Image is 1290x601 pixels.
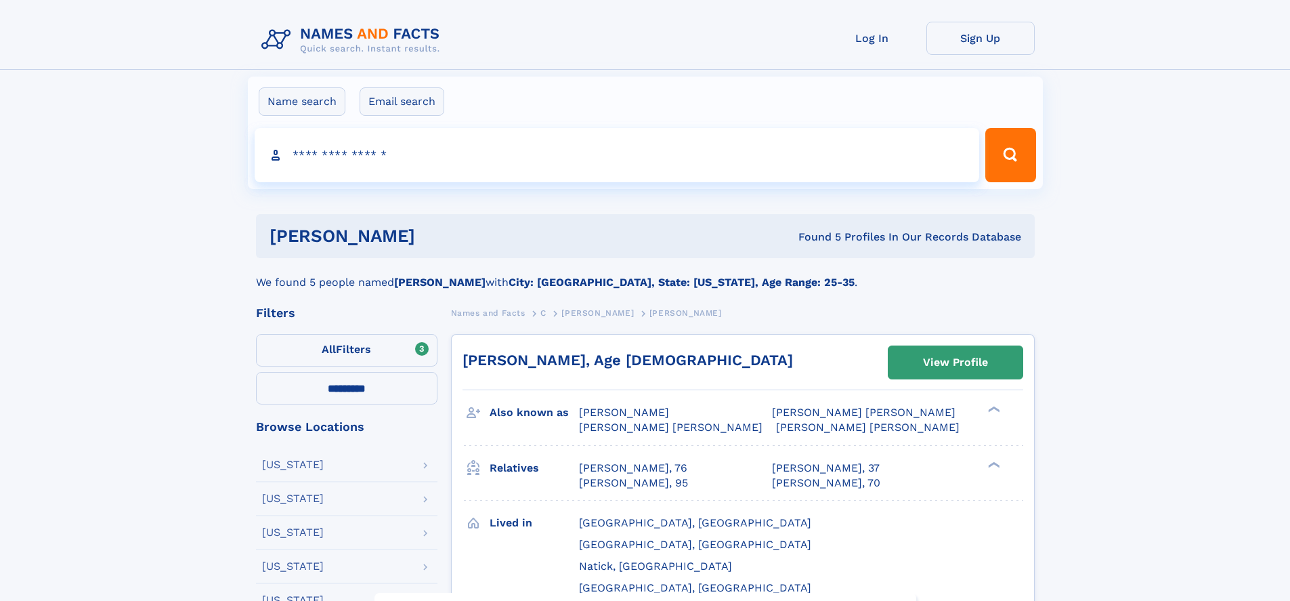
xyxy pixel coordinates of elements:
[360,87,444,116] label: Email search
[490,401,579,424] h3: Also known as
[579,476,688,491] a: [PERSON_NAME], 95
[262,561,324,572] div: [US_STATE]
[256,258,1035,291] div: We found 5 people named with .
[540,304,546,321] a: C
[772,461,880,476] a: [PERSON_NAME], 37
[451,304,525,321] a: Names and Facts
[649,308,722,318] span: [PERSON_NAME]
[322,343,336,356] span: All
[509,276,855,289] b: City: [GEOGRAPHIC_DATA], State: [US_STATE], Age Range: 25-35
[926,22,1035,55] a: Sign Up
[540,308,546,318] span: C
[579,461,687,476] a: [PERSON_NAME], 76
[463,352,793,369] a: [PERSON_NAME], Age [DEMOGRAPHIC_DATA]
[259,87,345,116] label: Name search
[985,405,1001,414] div: ❯
[579,406,669,419] span: [PERSON_NAME]
[772,406,955,419] span: [PERSON_NAME] [PERSON_NAME]
[579,538,811,551] span: [GEOGRAPHIC_DATA], [GEOGRAPHIC_DATA]
[579,560,732,573] span: Natick, [GEOGRAPHIC_DATA]
[818,22,926,55] a: Log In
[490,512,579,535] h3: Lived in
[579,516,811,529] span: [GEOGRAPHIC_DATA], [GEOGRAPHIC_DATA]
[561,304,634,321] a: [PERSON_NAME]
[270,228,607,245] h1: [PERSON_NAME]
[772,476,880,491] a: [PERSON_NAME], 70
[985,460,1001,469] div: ❯
[256,22,451,58] img: Logo Names and Facts
[985,128,1035,182] button: Search Button
[579,581,811,594] span: [GEOGRAPHIC_DATA], [GEOGRAPHIC_DATA]
[561,308,634,318] span: [PERSON_NAME]
[262,459,324,470] div: [US_STATE]
[923,347,988,378] div: View Profile
[262,493,324,504] div: [US_STATE]
[888,346,1023,379] a: View Profile
[262,527,324,538] div: [US_STATE]
[490,457,579,480] h3: Relatives
[255,128,980,182] input: search input
[607,230,1021,245] div: Found 5 Profiles In Our Records Database
[256,334,437,367] label: Filters
[256,307,437,319] div: Filters
[776,421,960,434] span: [PERSON_NAME] [PERSON_NAME]
[394,276,486,289] b: [PERSON_NAME]
[579,421,762,434] span: [PERSON_NAME] [PERSON_NAME]
[256,421,437,433] div: Browse Locations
